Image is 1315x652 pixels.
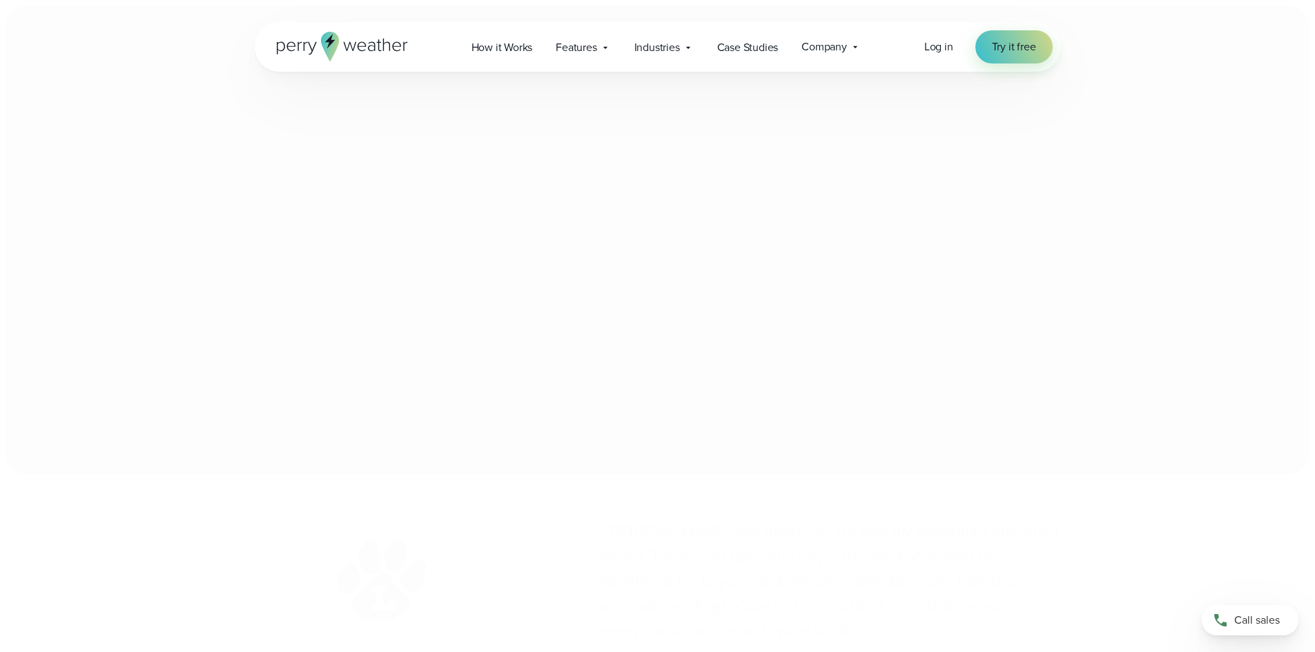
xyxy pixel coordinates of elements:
[975,30,1053,63] a: Try it free
[924,39,953,55] a: Log in
[801,39,847,55] span: Company
[705,33,790,61] a: Case Studies
[634,39,680,56] span: Industries
[992,39,1036,55] span: Try it free
[1202,605,1298,635] a: Call sales
[1234,612,1280,629] span: Call sales
[460,33,545,61] a: How it Works
[556,39,596,56] span: Features
[717,39,779,56] span: Case Studies
[471,39,533,56] span: How it Works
